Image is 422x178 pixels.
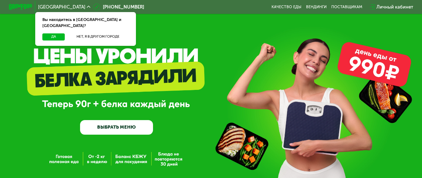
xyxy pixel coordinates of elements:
[42,33,65,41] button: Да
[93,4,144,11] a: [PHONE_NUMBER]
[271,5,301,9] a: Качество еды
[38,5,85,9] span: [GEOGRAPHIC_DATA]
[67,33,129,41] button: Нет, я в другом городе
[306,5,327,9] a: Вендинги
[80,120,153,135] a: ВЫБРАТЬ МЕНЮ
[35,12,136,33] div: Вы находитесь в [GEOGRAPHIC_DATA] и [GEOGRAPHIC_DATA]?
[331,5,362,9] div: поставщикам
[376,4,413,11] div: Личный кабинет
